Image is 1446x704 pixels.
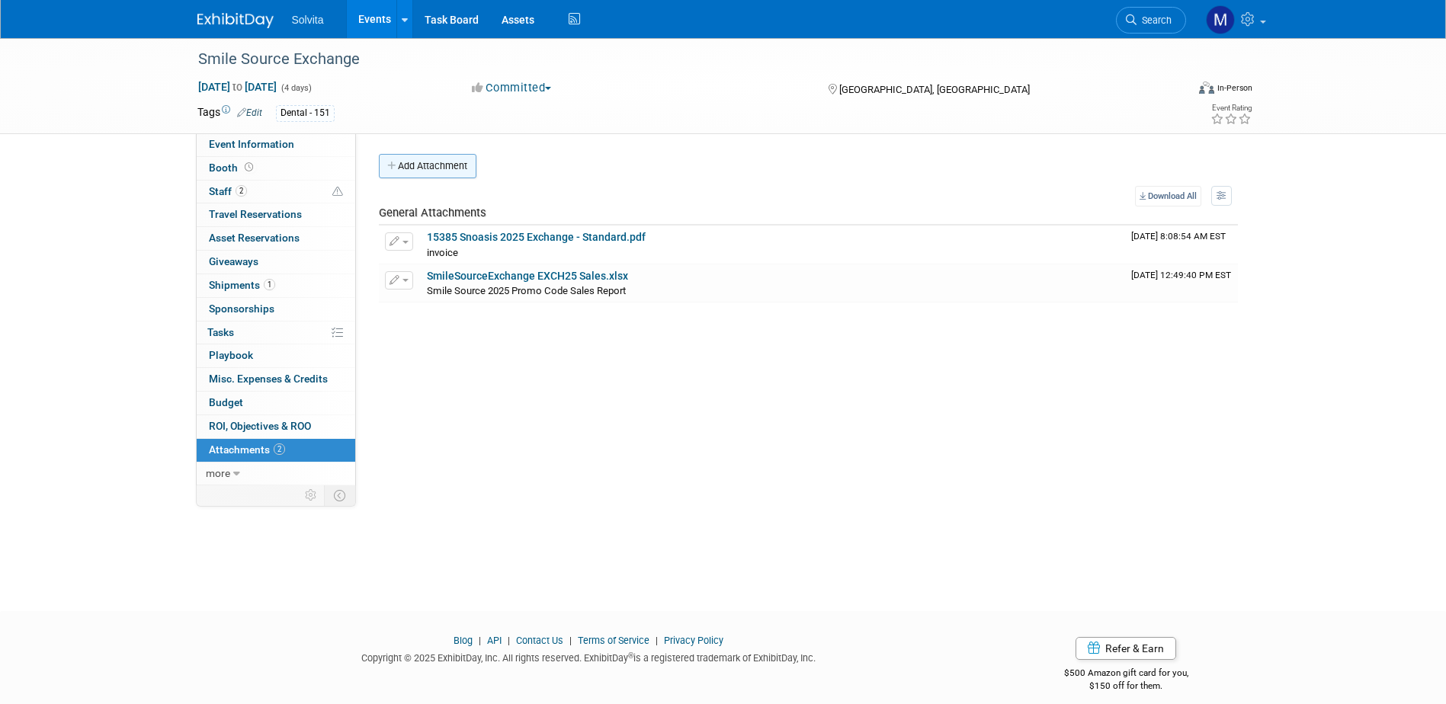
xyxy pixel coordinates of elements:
[197,462,355,485] a: more
[664,635,723,646] a: Privacy Policy
[839,84,1030,95] span: [GEOGRAPHIC_DATA], [GEOGRAPHIC_DATA]
[197,415,355,438] a: ROI, Objectives & ROO
[209,138,294,150] span: Event Information
[230,81,245,93] span: to
[280,83,312,93] span: (4 days)
[427,247,458,258] span: invoice
[1096,79,1253,102] div: Event Format
[193,46,1163,73] div: Smile Source Exchange
[209,185,247,197] span: Staff
[504,635,514,646] span: |
[454,635,473,646] a: Blog
[197,392,355,414] a: Budget
[209,232,300,244] span: Asset Reservations
[197,298,355,321] a: Sponsorships
[292,14,324,26] span: Solvita
[209,162,256,174] span: Booth
[274,443,285,455] span: 2
[197,344,355,367] a: Playbook
[1131,231,1226,242] span: Upload Timestamp
[197,181,355,203] a: Staff2
[379,154,476,178] button: Add Attachment
[197,13,274,28] img: ExhibitDay
[566,635,576,646] span: |
[236,185,247,197] span: 2
[197,368,355,391] a: Misc. Expenses & Credits
[516,635,563,646] a: Contact Us
[197,648,981,665] div: Copyright © 2025 ExhibitDay, Inc. All rights reserved. ExhibitDay is a registered trademark of Ex...
[1076,637,1176,660] a: Refer & Earn
[197,251,355,274] a: Giveaways
[197,133,355,156] a: Event Information
[1135,186,1201,206] a: Download All
[197,157,355,180] a: Booth
[578,635,649,646] a: Terms of Service
[1137,14,1172,26] span: Search
[324,485,355,505] td: Toggle Event Tabs
[197,203,355,226] a: Travel Reservations
[379,206,486,219] span: General Attachments
[1206,5,1235,34] img: Matthew Burns
[197,439,355,462] a: Attachments2
[209,373,328,385] span: Misc. Expenses & Credits
[209,208,302,220] span: Travel Reservations
[209,396,243,408] span: Budget
[197,80,277,94] span: [DATE] [DATE]
[264,279,275,290] span: 1
[197,227,355,250] a: Asset Reservations
[1003,680,1249,693] div: $150 off for them.
[427,270,628,282] a: SmileSourceExchange EXCH25 Sales.xlsx
[1210,104,1252,112] div: Event Rating
[298,485,325,505] td: Personalize Event Tab Strip
[209,279,275,291] span: Shipments
[427,285,626,296] span: Smile Source 2025 Promo Code Sales Report
[1116,7,1186,34] a: Search
[1125,264,1238,302] td: Upload Timestamp
[209,255,258,267] span: Giveaways
[197,322,355,344] a: Tasks
[475,635,485,646] span: |
[652,635,662,646] span: |
[206,467,230,479] span: more
[1125,226,1238,264] td: Upload Timestamp
[1131,270,1231,280] span: Upload Timestamp
[197,274,355,297] a: Shipments1
[487,635,502,646] a: API
[467,80,557,96] button: Committed
[332,185,343,199] span: Potential Scheduling Conflict -- at least one attendee is tagged in another overlapping event.
[1199,82,1214,94] img: Format-Inperson.png
[628,651,633,660] sup: ®
[242,162,256,173] span: Booth not reserved yet
[209,443,285,456] span: Attachments
[1003,657,1249,692] div: $500 Amazon gift card for you,
[209,349,253,361] span: Playbook
[276,105,335,121] div: Dental - 151
[237,107,262,118] a: Edit
[427,231,646,243] a: 15385 Snoasis 2025 Exchange - Standard.pdf
[207,326,234,338] span: Tasks
[197,104,262,122] td: Tags
[209,420,311,432] span: ROI, Objectives & ROO
[1217,82,1252,94] div: In-Person
[209,302,274,315] span: Sponsorships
